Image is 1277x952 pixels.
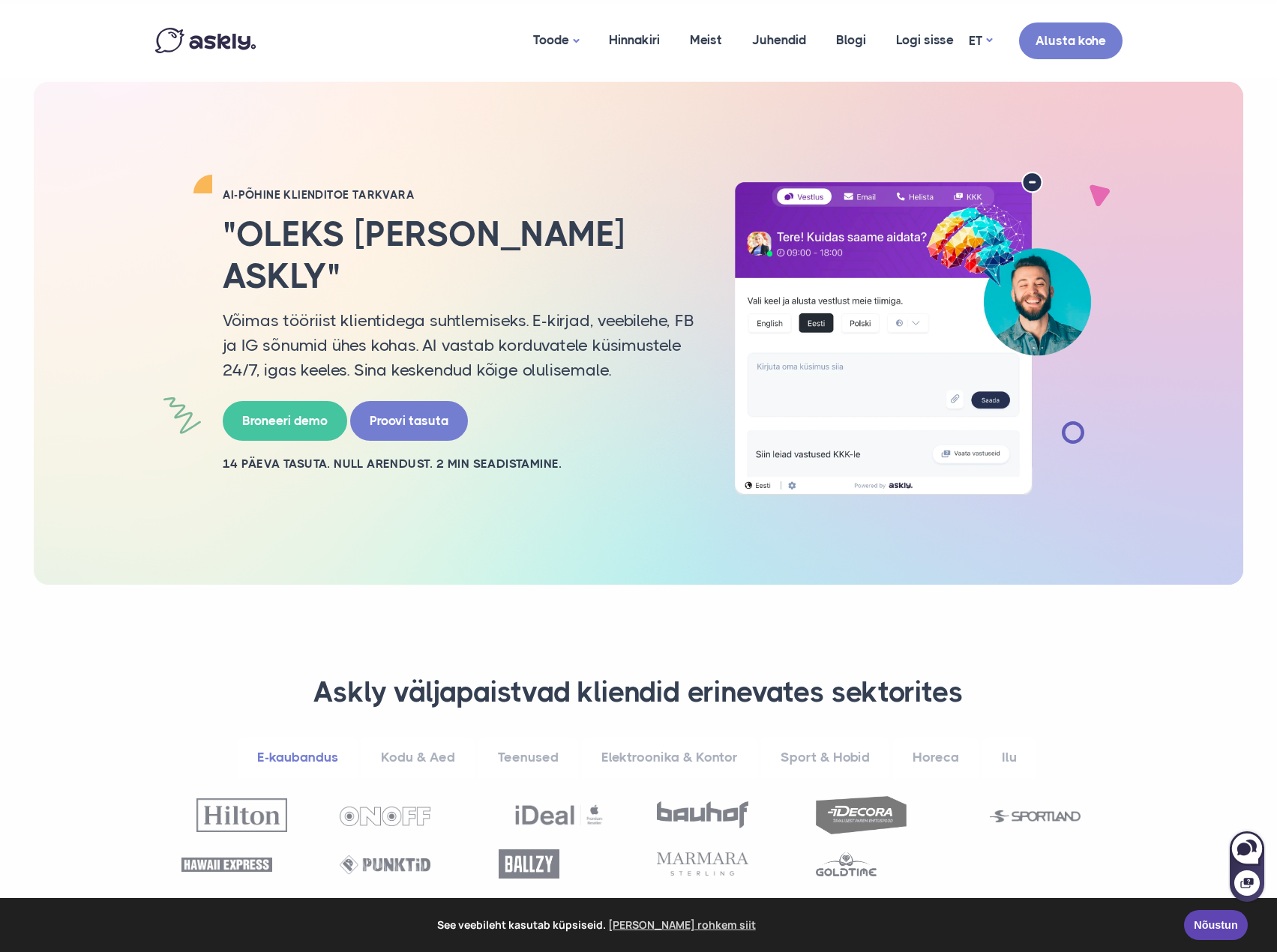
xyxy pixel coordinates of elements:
[350,401,468,441] a: Proovi tasuta
[1184,910,1248,940] a: Nõustun
[223,308,695,382] p: Võimas tööriist klientidega suhtlemiseks. E-kirjad, veebilehe, FB ja IG sõnumid ühes kohas. AI va...
[238,737,358,778] a: E-kaubandus
[181,858,272,872] img: Hawaii Express
[223,187,695,202] h2: AI-PÕHINE KLIENDITOE TARKVARA
[657,801,748,828] img: Bauhof
[594,4,675,76] a: Hinnakiri
[718,172,1108,495] img: AI multilingual chat
[761,737,889,778] a: Sport & Hobid
[514,798,604,832] img: Ideal
[340,855,430,874] img: Punktid
[340,807,430,826] img: OnOff
[499,849,559,879] img: Ballzy
[969,30,992,52] a: ET
[196,798,287,832] img: Hilton
[1019,22,1123,59] a: Alusta kohe
[816,852,877,876] img: Goldtime
[22,914,1174,936] span: See veebileht kasutab küpsiseid.
[881,4,969,76] a: Logi sisse
[518,4,594,78] a: Toode
[821,4,881,76] a: Blogi
[893,737,979,778] a: Horeca
[582,737,757,778] a: Elektroonika & Kontor
[737,4,821,76] a: Juhendid
[478,737,578,778] a: Teenused
[990,810,1081,822] img: Sportland
[223,456,695,472] h2: 14 PÄEVA TASUTA. NULL ARENDUST. 2 MIN SEADISTAMINE.
[606,914,758,936] a: learn more about cookies
[1228,828,1266,903] iframe: Askly chat
[675,4,737,76] a: Meist
[657,852,748,876] img: Marmara Sterling
[155,28,256,53] img: Askly
[223,401,347,441] a: Broneeri demo
[982,737,1036,778] a: Ilu
[174,675,1104,711] h3: Askly väljapaistvad kliendid erinevates sektorites
[223,214,695,296] h2: "Oleks [PERSON_NAME] Askly"
[361,737,475,778] a: Kodu & Aed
